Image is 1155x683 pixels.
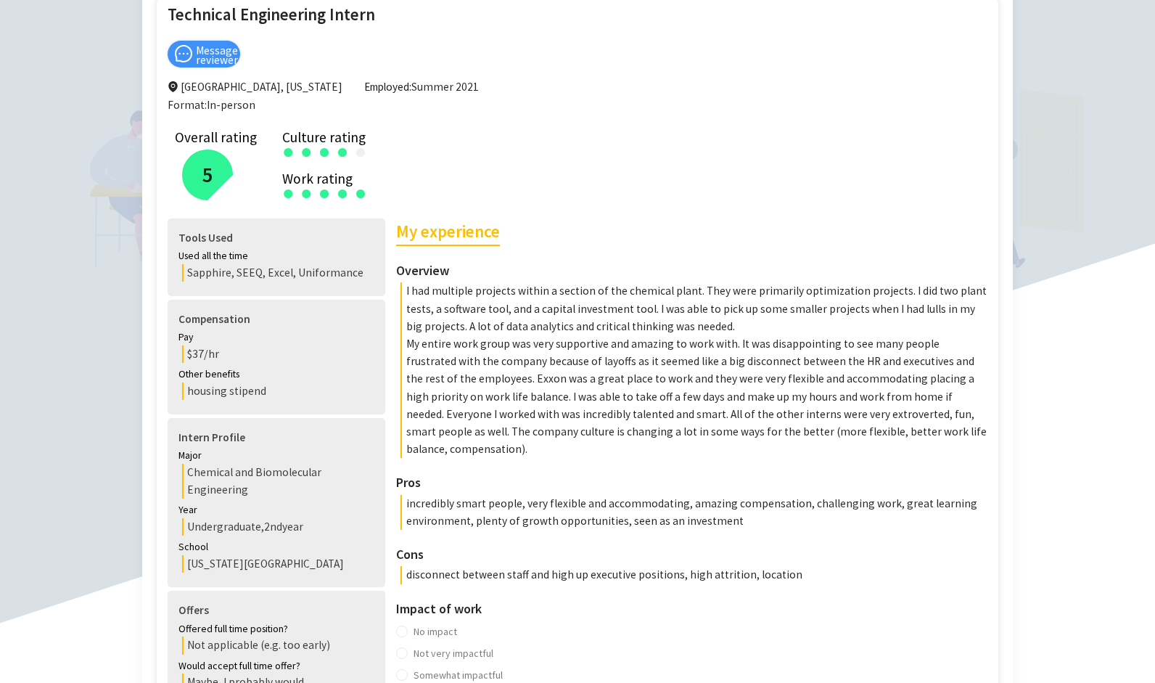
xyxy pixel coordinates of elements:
p: incredibly smart people, very flexible and accommodating, amazing compensation, challenging work,... [400,495,991,530]
div: Undergraduate , 2nd year [182,518,374,536]
div: ● [282,142,295,160]
span: message [175,45,193,63]
h3: Cons [396,544,991,565]
h2: My experience [396,218,500,246]
span: [GEOGRAPHIC_DATA], [US_STATE] [168,78,342,96]
div: Work rating [282,173,969,184]
div: Would accept full time offer? [178,658,374,674]
div: Used all the time [178,248,374,264]
div: Not applicable (e.g. too early) [182,637,374,654]
p: I had multiple projects within a section of the chemical plant. They were primarily optimization ... [400,282,991,335]
p: disconnect between staff and high up executive positions, high attrition, location [400,566,991,584]
div: ● [318,142,331,160]
span: 37 [187,346,204,361]
span: Employed: [364,80,411,94]
div: ● [355,184,367,202]
div: Year [178,502,374,518]
span: /hr [204,346,219,361]
div: School [178,539,374,555]
h3: Pros [396,473,991,493]
div: ● [355,142,367,160]
div: Pay [178,330,374,345]
span: Format: In-person [168,98,255,112]
div: ● [337,142,349,160]
span: Message reviewer [196,46,238,65]
div: ● [300,142,313,160]
h2: 5 [202,158,213,192]
div: housing stipend [182,383,374,400]
div: ● [318,184,331,202]
div: [US_STATE][GEOGRAPHIC_DATA] [182,555,374,573]
h4: Intern Profile [178,429,374,446]
h4: Offers [178,602,374,619]
h2: Technical Engineering Intern [168,4,375,25]
div: ● [282,184,295,202]
h4: Tools Used [178,229,374,247]
span: $ [187,346,192,361]
h3: Impact of work [396,599,991,619]
div: ● [300,184,313,202]
div: Other benefits [178,367,374,383]
div: Overall rating [175,132,257,142]
div: Sapphire, SEEQ, Excel, Uniformance [182,264,374,282]
h4: Compensation [178,311,374,328]
div: ● [337,184,349,202]
div: Offered full time position? [178,621,374,637]
div: Chemical and Biomolecular Engineering [182,464,374,499]
p: My entire work group was very supportive and amazing to work with. It was disappointing to see ma... [400,335,991,458]
span: environment [168,81,178,92]
h3: Overview [396,261,991,281]
span: Summer 2021 [364,78,479,96]
div: Major [178,448,374,464]
div: Culture rating [282,132,969,142]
